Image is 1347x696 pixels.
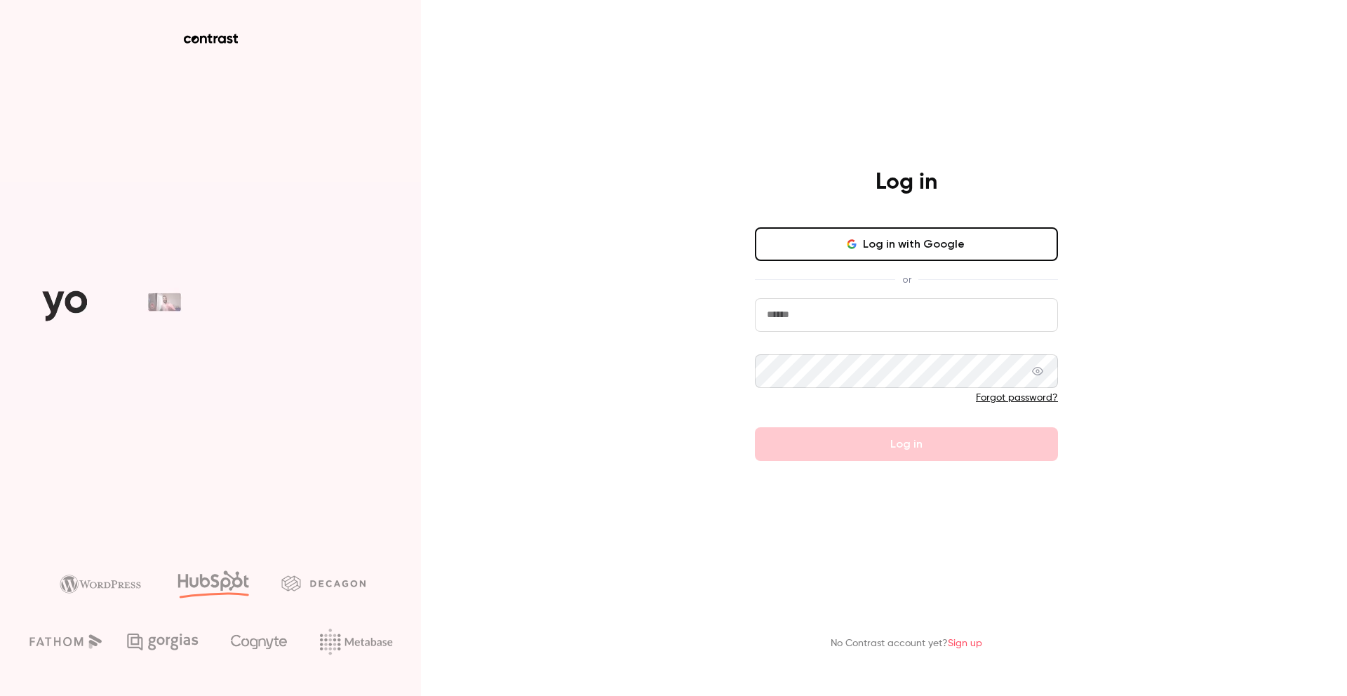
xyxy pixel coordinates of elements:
[281,575,366,591] img: decagon
[895,272,918,287] span: or
[976,393,1058,403] a: Forgot password?
[948,638,982,648] a: Sign up
[831,636,982,651] p: No Contrast account yet?
[755,227,1058,261] button: Log in with Google
[876,168,937,196] h4: Log in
